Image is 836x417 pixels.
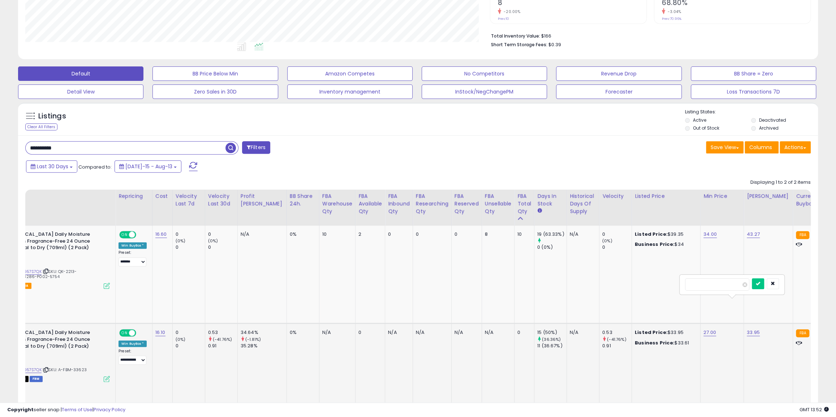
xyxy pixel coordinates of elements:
[635,231,668,238] b: Listed Price:
[30,376,43,382] span: FBM
[18,84,143,99] button: Detail View
[208,343,237,349] div: 0.91
[242,141,270,154] button: Filters
[800,406,829,413] span: 2025-09-13 13:52 GMT
[745,141,779,153] button: Columns
[16,269,42,275] a: B07957S7QK
[501,9,521,14] small: -20.00%
[570,192,596,215] div: Historical Days Of Supply
[155,231,167,238] a: 16.60
[241,329,286,336] div: 34.64%
[635,241,675,248] b: Business Price:
[416,231,446,238] div: 0
[691,84,816,99] button: Loss Transactions 7D
[780,141,811,153] button: Actions
[635,231,695,238] div: $39.35
[635,241,695,248] div: $34
[152,84,278,99] button: Zero Sales in 30D
[241,343,286,349] div: 35.28%
[388,329,407,336] div: N/A
[548,41,561,48] span: $0.39
[118,250,147,266] div: Preset:
[322,329,350,336] div: N/A
[570,231,594,238] div: N/A
[322,192,352,215] div: FBA Warehouse Qty
[176,231,205,238] div: 0
[416,329,446,336] div: N/A
[213,336,232,342] small: (-41.76%)
[796,231,809,239] small: FBA
[176,329,205,336] div: 0
[152,66,278,81] button: BB Price Below Min
[18,66,143,81] button: Default
[245,336,261,342] small: (-1.81%)
[703,329,716,336] a: 27.00
[750,179,811,186] div: Displaying 1 to 2 of 2 items
[287,66,413,81] button: Amazon Competes
[62,406,92,413] a: Terms of Use
[602,192,629,200] div: Velocity
[26,160,77,173] button: Last 30 Days
[537,343,566,349] div: 11 (36.67%)
[241,231,281,238] div: N/A
[693,125,719,131] label: Out of Stock
[19,283,31,289] span: FBA
[491,31,805,40] li: $166
[517,192,531,215] div: FBA Total Qty
[176,192,202,208] div: Velocity Last 7d
[422,66,547,81] button: No Competitors
[691,66,816,81] button: BB Share = Zero
[759,125,779,131] label: Archived
[759,117,786,123] label: Deactivated
[37,163,68,170] span: Last 30 Days
[485,329,509,336] div: N/A
[208,238,218,244] small: (0%)
[635,329,695,336] div: $33.95
[241,192,284,208] div: Profit [PERSON_NAME]
[747,329,760,336] a: 33.95
[38,111,66,121] h5: Listings
[176,244,205,251] div: 0
[118,242,147,249] div: Win BuyBox *
[537,192,564,208] div: Days In Stock
[454,192,479,215] div: FBA Reserved Qty
[537,208,542,214] small: Days In Stock.
[635,339,675,346] b: Business Price:
[155,192,169,200] div: Cost
[135,232,147,238] span: OFF
[155,329,165,336] a: 16.10
[118,192,149,200] div: Repricing
[16,367,42,373] a: B07957S7QK
[388,192,410,215] div: FBA inbound Qty
[602,343,632,349] div: 0.91
[25,123,57,130] div: Clear All Filters
[416,192,448,215] div: FBA Researching Qty
[43,367,87,373] span: | SKU: A-FBM-33623
[1,329,110,381] div: ASIN:
[703,231,717,238] a: 34.00
[498,17,509,21] small: Prev: 10
[607,336,626,342] small: (-41.76%)
[517,231,529,238] div: 10
[10,329,98,351] b: [MEDICAL_DATA] Daily Moisture Lotion Fragrance-Free 24 Ounce Normal to Dry (709ml) (2 Pack)
[747,192,790,200] div: [PERSON_NAME]
[491,42,547,48] b: Short Term Storage Fees:
[517,329,529,336] div: 0
[537,231,566,238] div: 19 (63.33%)
[796,192,833,208] div: Current Buybox Price
[796,329,809,337] small: FBA
[176,336,186,342] small: (0%)
[287,84,413,99] button: Inventory management
[703,192,741,200] div: Min Price
[491,33,540,39] b: Total Inventory Value:
[556,66,681,81] button: Revenue Drop
[135,330,147,336] span: OFF
[662,17,681,21] small: Prev: 70.96%
[7,406,34,413] strong: Copyright
[120,232,129,238] span: ON
[290,231,314,238] div: 0%
[10,231,98,253] b: [MEDICAL_DATA] Daily Moisture Lotion Fragrance-Free 24 Ounce Normal to Dry (709ml) (2 Pack)
[602,329,632,336] div: 0.53
[7,407,125,413] div: seller snap | |
[556,84,681,99] button: Forecaster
